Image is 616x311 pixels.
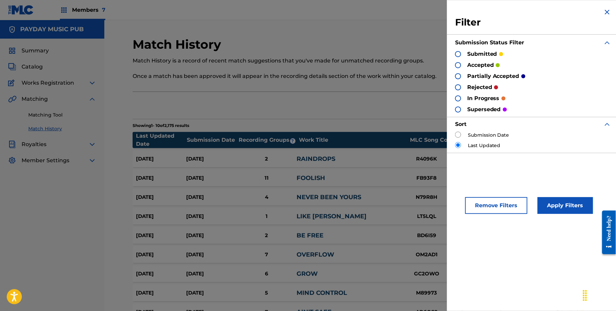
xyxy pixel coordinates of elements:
div: LT5LQL [402,213,452,220]
div: Recording Groups [238,136,299,144]
div: [DATE] [186,174,236,182]
div: [DATE] [186,270,236,278]
div: [DATE] [186,289,236,297]
div: FB93F8 [402,174,452,182]
div: OM2AD1 [402,251,452,259]
span: 7 [102,7,105,13]
iframe: Resource Center [597,205,616,259]
img: Catalog [8,63,16,71]
p: rejected [467,83,492,91]
div: [DATE] [136,155,186,163]
a: OVERFLOW [297,251,334,258]
label: Last Updated [468,142,501,149]
div: BD6I59 [402,232,452,239]
p: accepted [467,61,494,69]
div: [DATE] [186,251,236,259]
img: Royalties [8,140,16,148]
div: [DATE] [186,193,236,201]
div: 7 [236,251,297,259]
div: 2 [236,155,297,163]
div: Drag [580,285,590,306]
strong: Sort [455,121,467,127]
div: N79R8H [402,193,452,201]
p: superseded [467,105,501,114]
img: MLC Logo [8,5,34,15]
a: GROW [297,270,318,277]
p: partially accepted [467,72,519,80]
a: LIKE [PERSON_NAME] [297,213,367,220]
div: [DATE] [136,174,186,182]
div: [DATE] [186,213,236,220]
h2: Match History [133,37,225,52]
label: Submission Date [468,132,509,139]
div: GC2OWO [402,270,452,278]
button: Apply Filters [538,197,593,214]
a: Matching Tool [28,112,96,119]
img: expand [603,39,611,47]
span: Catalog [22,63,43,71]
div: MLC Song Code [407,136,457,144]
div: [DATE] [186,232,236,239]
img: Matching [8,95,16,103]
img: expand [603,120,611,128]
div: 2 [236,232,297,239]
span: Works Registration [22,79,74,87]
img: close [603,8,611,16]
a: BE FREE [297,232,323,239]
p: in progress [467,94,500,102]
div: [DATE] [136,232,186,239]
span: Summary [22,47,49,55]
a: RAINDROPS [297,155,335,163]
div: Work Title [299,136,407,144]
a: FOOLISH [297,174,325,182]
p: submitted [467,50,497,58]
div: R4096K [402,155,452,163]
a: MIND CONTROL [297,289,347,297]
a: Match History [28,125,96,132]
img: expand [88,157,96,165]
h3: Filter [455,16,611,29]
h5: PAYDAY MUSIC PUB [20,26,84,33]
a: CatalogCatalog [8,63,43,71]
span: ? [290,138,296,144]
div: 4 [236,193,297,201]
p: Showing 1 - 10 of 2,175 results [133,123,189,129]
div: Submission Date [187,136,237,144]
button: Remove Filters [465,197,527,214]
img: Top Rightsholders [60,6,68,14]
span: Matching [22,95,48,103]
img: expand [88,79,96,87]
a: NEVER BEEN YOURS [297,193,361,201]
iframe: Chat Widget [582,279,616,311]
div: [DATE] [186,155,236,163]
img: Works Registration [8,79,17,87]
div: M89973 [402,289,452,297]
img: Member Settings [8,157,16,165]
div: [DATE] [136,213,186,220]
img: Summary [8,47,16,55]
div: Last Updated Date [136,132,186,148]
a: SummarySummary [8,47,49,55]
div: [DATE] [136,289,186,297]
div: 6 [236,270,297,278]
div: 5 [236,289,297,297]
div: 1 [236,213,297,220]
img: expand [88,140,96,148]
img: Accounts [8,26,16,34]
div: [DATE] [136,270,186,278]
span: Member Settings [22,157,69,165]
p: Match History is a record of recent match suggestions that you've made for unmatched recording gr... [133,57,483,65]
div: [DATE] [136,251,186,259]
strong: Submission Status Filter [455,39,524,46]
span: Members [72,6,105,14]
div: [DATE] [136,193,186,201]
div: 11 [236,174,297,182]
img: expand [88,95,96,103]
p: Once a match has been approved it will appear in the recording details section of the work within... [133,72,483,80]
span: Royalties [22,140,46,148]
